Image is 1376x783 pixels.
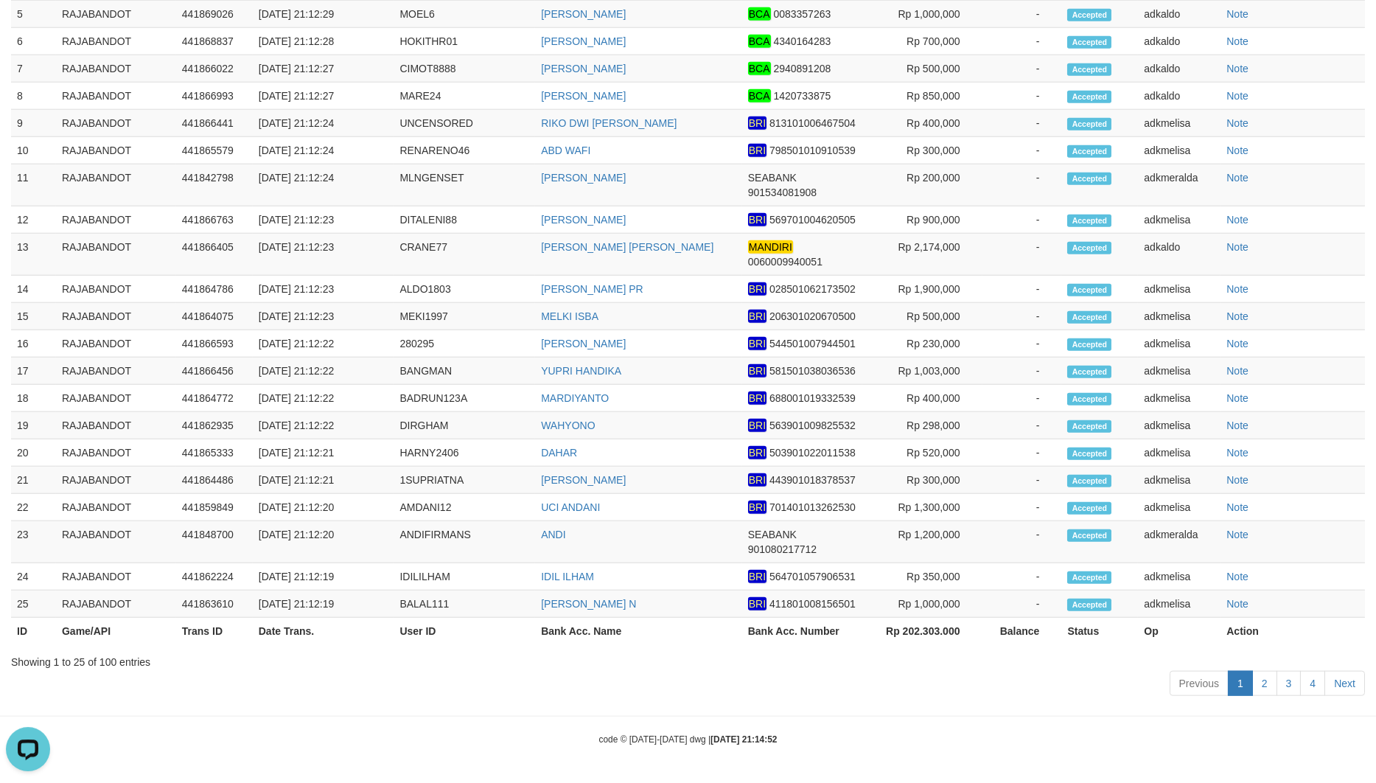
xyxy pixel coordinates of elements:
[1226,529,1248,540] a: Note
[769,447,856,459] span: Copy 503901022011538 to clipboard
[1067,475,1111,487] span: Accepted
[769,571,856,582] span: Copy 564701057906531 to clipboard
[748,543,817,555] span: Copy 901080217712 to clipboard
[748,144,766,157] em: BRI
[541,172,626,184] a: [PERSON_NAME]
[176,55,253,83] td: 441866022
[982,137,1062,164] td: -
[394,137,535,164] td: RENARENO46
[1226,501,1248,513] a: Note
[541,365,621,377] a: YUPRI HANDIKA
[541,117,677,129] a: RIKO DWI [PERSON_NAME]
[1226,214,1248,226] a: Note
[1061,618,1138,645] th: Status
[176,358,253,385] td: 441866456
[1300,671,1325,696] a: 4
[769,420,856,431] span: Copy 563901009825532 to clipboard
[56,164,176,206] td: RAJABANDOT
[541,145,590,156] a: ABD WAFI
[1226,35,1248,47] a: Note
[1170,671,1229,696] a: Previous
[748,7,771,21] em: BCA
[11,358,56,385] td: 17
[541,241,713,253] a: [PERSON_NAME] [PERSON_NAME]
[6,6,50,50] button: Open LiveChat chat widget
[253,439,394,467] td: [DATE] 21:12:21
[1226,338,1248,349] a: Note
[1226,90,1248,102] a: Note
[394,412,535,439] td: DIRGHAM
[176,330,253,358] td: 441866593
[1067,571,1111,584] span: Accepted
[1067,420,1111,433] span: Accepted
[1226,474,1248,486] a: Note
[56,110,176,137] td: RAJABANDOT
[862,28,982,55] td: Rp 700,000
[1226,8,1248,20] a: Note
[394,276,535,303] td: ALDO1803
[982,521,1062,563] td: -
[862,276,982,303] td: Rp 1,900,000
[394,439,535,467] td: HARNY2406
[176,164,253,206] td: 441842798
[253,521,394,563] td: [DATE] 21:12:20
[1138,1,1220,28] td: adkaldo
[11,467,56,494] td: 21
[176,439,253,467] td: 441865333
[862,591,982,618] td: Rp 1,000,000
[253,330,394,358] td: [DATE] 21:12:22
[748,364,766,377] em: BRI
[748,337,766,350] em: BRI
[1138,412,1220,439] td: adkmelisa
[11,1,56,28] td: 5
[394,494,535,521] td: AMDANI12
[769,214,856,226] span: Copy 569701004620505 to clipboard
[253,234,394,276] td: [DATE] 21:12:23
[253,385,394,412] td: [DATE] 21:12:22
[769,365,856,377] span: Copy 581501038036536 to clipboard
[541,35,626,47] a: [PERSON_NAME]
[1226,447,1248,459] a: Note
[748,172,797,184] span: SEABANK
[862,303,982,330] td: Rp 500,000
[862,234,982,276] td: Rp 2,174,000
[748,473,766,487] em: BRI
[1138,137,1220,164] td: adkmelisa
[982,206,1062,234] td: -
[394,385,535,412] td: BADRUN123A
[862,494,982,521] td: Rp 1,300,000
[176,385,253,412] td: 441864772
[253,164,394,206] td: [DATE] 21:12:24
[769,117,856,129] span: Copy 813101006467504 to clipboard
[982,303,1062,330] td: -
[773,63,831,74] span: Copy 2940891208 to clipboard
[176,28,253,55] td: 441868837
[1067,9,1111,21] span: Accepted
[769,310,856,322] span: Copy 206301020670500 to clipboard
[394,330,535,358] td: 280295
[1228,671,1253,696] a: 1
[862,439,982,467] td: Rp 520,000
[1067,502,1111,515] span: Accepted
[541,447,577,459] a: DAHAR
[862,412,982,439] td: Rp 298,000
[394,1,535,28] td: MOEL6
[862,467,982,494] td: Rp 300,000
[56,439,176,467] td: RAJABANDOT
[56,591,176,618] td: RAJABANDOT
[11,55,56,83] td: 7
[982,330,1062,358] td: -
[1138,276,1220,303] td: adkmelisa
[11,563,56,591] td: 24
[11,28,56,55] td: 6
[56,234,176,276] td: RAJABANDOT
[1138,439,1220,467] td: adkmelisa
[982,467,1062,494] td: -
[56,303,176,330] td: RAJABANDOT
[1138,563,1220,591] td: adkmelisa
[11,521,56,563] td: 23
[748,213,766,226] em: BRI
[11,110,56,137] td: 9
[769,501,856,513] span: Copy 701401013262530 to clipboard
[176,521,253,563] td: 441848700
